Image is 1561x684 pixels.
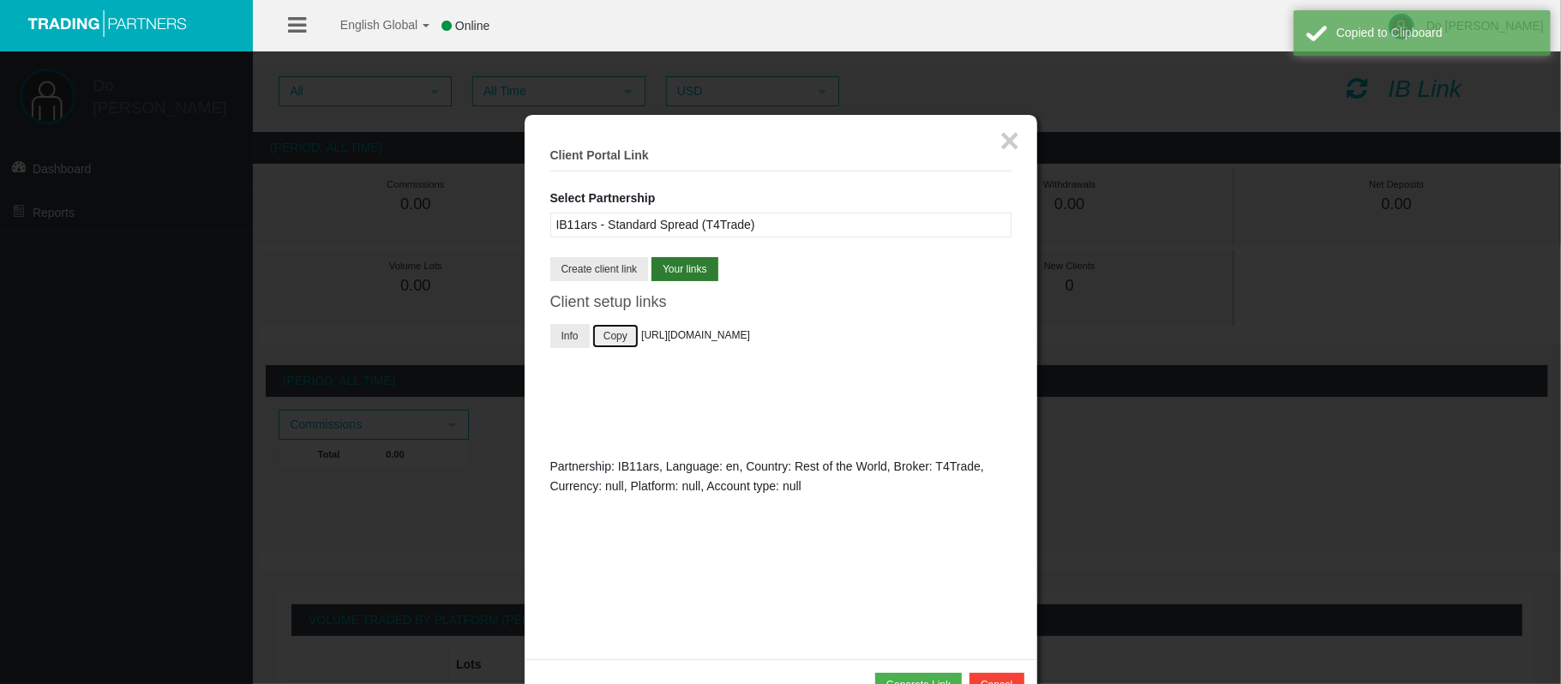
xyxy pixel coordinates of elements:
[592,324,639,348] button: Copy
[550,257,649,281] button: Create client link
[550,189,656,208] label: Select Partnership
[550,294,1012,311] h4: Client setup links
[550,148,649,162] b: Client Portal Link
[550,324,590,348] button: Info
[455,19,489,33] span: Online
[651,257,718,281] button: Your links
[21,9,193,37] img: logo.svg
[1336,23,1538,43] div: Copied to Clipboard
[318,18,417,32] span: English Global
[641,329,750,341] span: [URL][DOMAIN_NAME]
[550,457,1012,496] div: Partnership: IB11ars, Language: en, Country: Rest of the World, Broker: T4Trade, Currency: null, ...
[550,213,1012,237] div: IB11ars - Standard Spread (T4Trade)
[1000,123,1019,158] button: ×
